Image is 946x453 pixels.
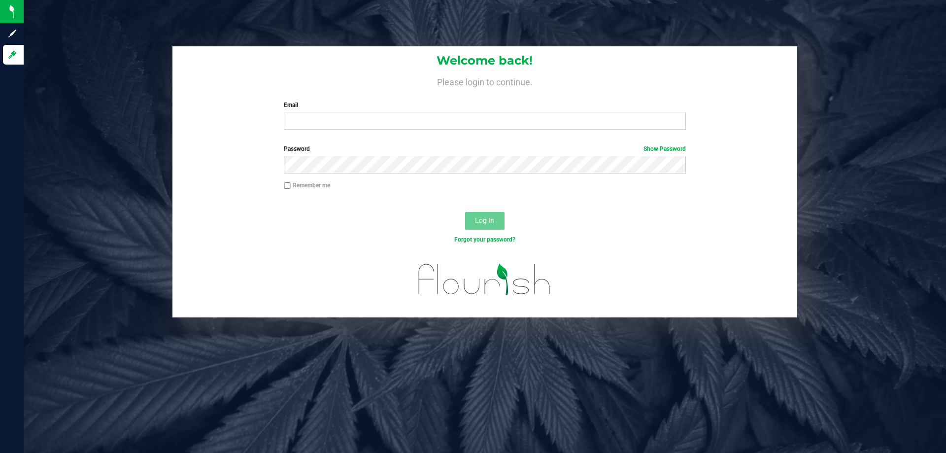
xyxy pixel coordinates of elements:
[465,212,505,230] button: Log In
[475,216,494,224] span: Log In
[172,54,797,67] h1: Welcome back!
[643,145,686,152] a: Show Password
[172,75,797,87] h4: Please login to continue.
[284,182,291,189] input: Remember me
[406,254,563,305] img: flourish_logo.svg
[284,181,330,190] label: Remember me
[284,101,685,109] label: Email
[284,145,310,152] span: Password
[7,29,17,38] inline-svg: Sign up
[7,50,17,60] inline-svg: Log in
[454,236,515,243] a: Forgot your password?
